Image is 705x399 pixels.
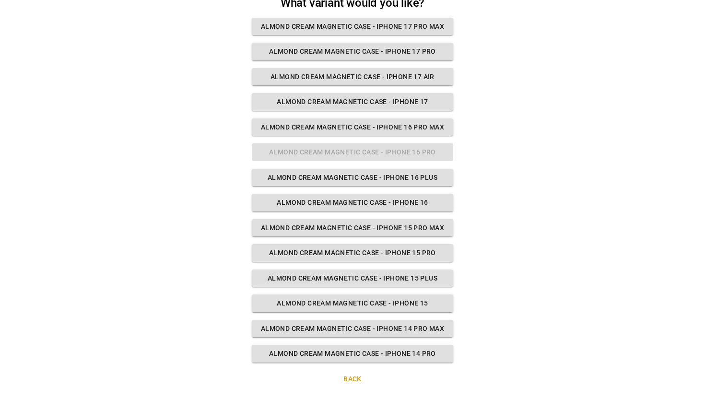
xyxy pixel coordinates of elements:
[252,270,453,287] button: Almond Cream Magnetic Case - iPhone 15 Plus
[252,345,453,363] button: Almond Cream Magnetic Case - iPhone 14 Pro
[252,68,453,86] button: Almond Cream Magnetic Case - iPhone 17 Air
[252,370,453,388] button: Back
[252,219,453,237] button: Almond Cream Magnetic Case - iPhone 15 Pro Max
[252,43,453,60] button: Almond Cream Magnetic Case - iPhone 17 Pro
[252,18,453,35] button: Almond Cream Magnetic Case - iPhone 17 Pro Max
[252,244,453,262] button: Almond Cream Magnetic Case - iPhone 15 Pro
[252,294,453,312] button: Almond Cream Magnetic Case - iPhone 15
[252,194,453,211] button: Almond Cream Magnetic Case - iPhone 16
[252,118,453,136] button: Almond Cream Magnetic Case - iPhone 16 Pro Max
[252,169,453,187] button: Almond Cream Magnetic Case - iPhone 16 Plus
[252,93,453,111] button: Almond Cream Magnetic Case - iPhone 17
[252,320,453,338] button: Almond Cream Magnetic Case - iPhone 14 Pro Max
